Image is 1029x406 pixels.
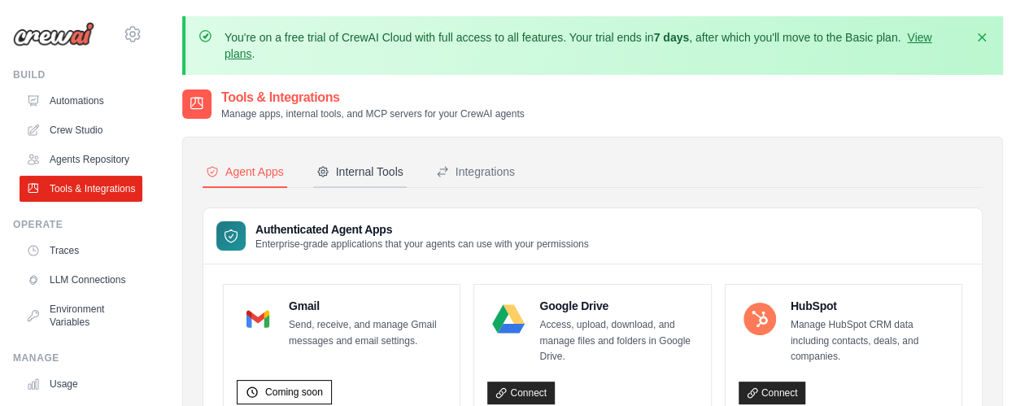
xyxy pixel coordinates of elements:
a: LLM Connections [20,267,142,293]
a: Tools & Integrations [20,176,142,202]
div: Agent Apps [206,164,284,180]
button: Internal Tools [313,157,407,188]
p: You're on a free trial of CrewAI Cloud with full access to all features. Your trial ends in , aft... [225,29,964,62]
a: Usage [20,371,142,397]
p: Enterprise-grade applications that your agents can use with your permissions [255,238,589,251]
div: Integrations [436,164,515,180]
div: Build [13,68,142,81]
img: Logo [13,22,94,46]
button: Integrations [433,157,518,188]
a: Environment Variables [20,296,142,335]
span: Coming soon [265,386,323,399]
button: Agent Apps [203,157,287,188]
img: HubSpot Logo [743,303,776,335]
a: Connect [487,382,555,404]
a: Crew Studio [20,117,142,143]
strong: 7 days [653,31,689,44]
div: Manage [13,351,142,365]
p: Send, receive, and manage Gmail messages and email settings. [289,317,447,349]
a: Traces [20,238,142,264]
h3: Authenticated Agent Apps [255,221,589,238]
p: Manage apps, internal tools, and MCP servers for your CrewAI agents [221,107,525,120]
img: Google Drive Logo [492,303,525,335]
a: Connect [739,382,806,404]
div: Operate [13,218,142,231]
h4: Google Drive [539,298,697,314]
img: Gmail Logo [242,303,274,335]
div: Internal Tools [316,164,403,180]
h4: HubSpot [791,298,948,314]
a: Automations [20,88,142,114]
p: Access, upload, download, and manage files and folders in Google Drive. [539,317,697,365]
a: Agents Repository [20,146,142,172]
p: Manage HubSpot CRM data including contacts, deals, and companies. [791,317,948,365]
h4: Gmail [289,298,447,314]
h2: Tools & Integrations [221,88,525,107]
